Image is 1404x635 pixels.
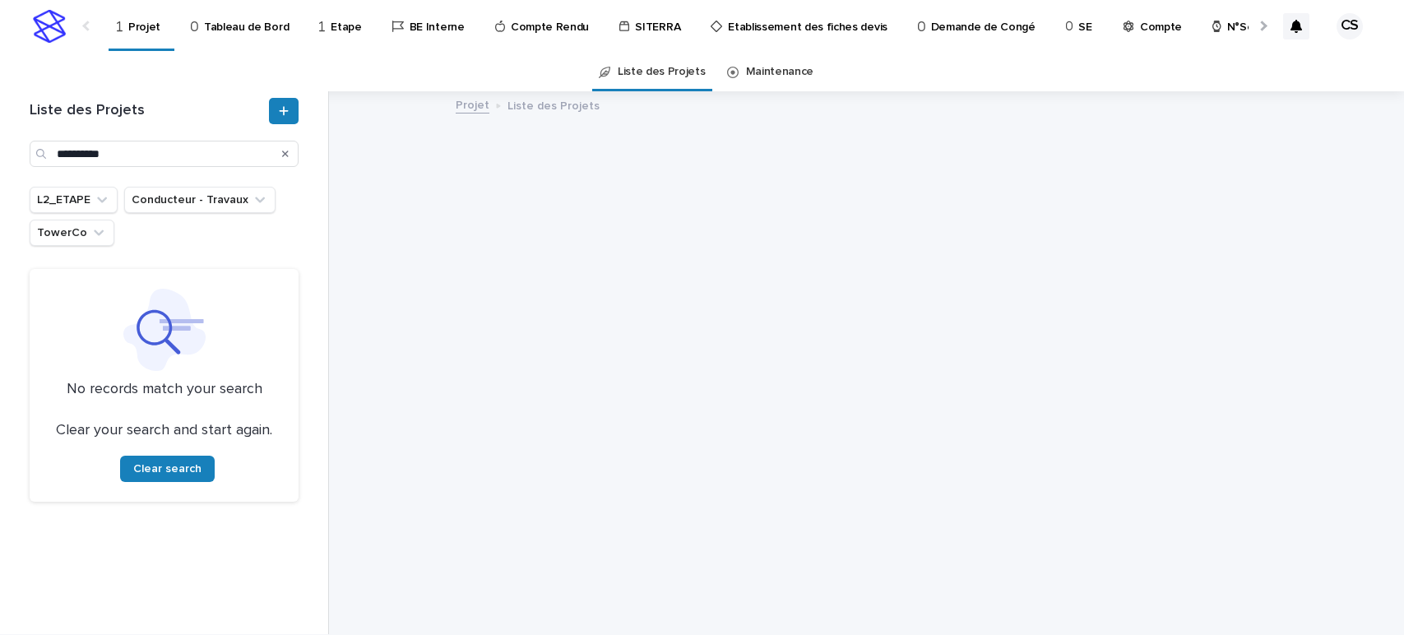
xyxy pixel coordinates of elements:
[618,53,706,91] a: Liste des Projets
[30,102,266,120] h1: Liste des Projets
[133,463,202,475] span: Clear search
[1337,13,1363,39] div: CS
[120,456,215,482] button: Clear search
[30,141,299,167] input: Search
[124,187,276,213] button: Conducteur - Travaux
[30,220,114,246] button: TowerCo
[49,381,279,399] p: No records match your search
[456,95,489,114] a: Projet
[30,187,118,213] button: L2_ETAPE
[56,422,272,440] p: Clear your search and start again.
[33,10,66,43] img: stacker-logo-s-only.png
[507,95,600,114] p: Liste des Projets
[746,53,814,91] a: Maintenance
